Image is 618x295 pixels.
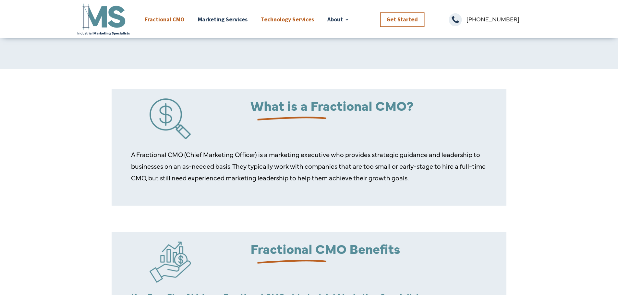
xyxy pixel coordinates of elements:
a: Get Started [380,12,424,27]
a: Fractional CMO [145,2,185,36]
a: Technology Services [261,2,314,36]
span:  [449,13,462,26]
a: About [327,2,349,36]
img: underline [250,111,329,127]
a: Marketing Services [198,2,248,36]
h2: What is a Fractional CMO? [250,98,506,115]
p: [PHONE_NUMBER] [467,13,542,25]
img: search [150,98,190,139]
p: A Fractional CMO (Chief Marketing Officer) is a marketing executive who provides strategic guidan... [131,149,487,184]
h2: Fractional CMO Benefits [250,242,506,258]
img: profit [150,242,190,282]
img: underline [250,254,329,270]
